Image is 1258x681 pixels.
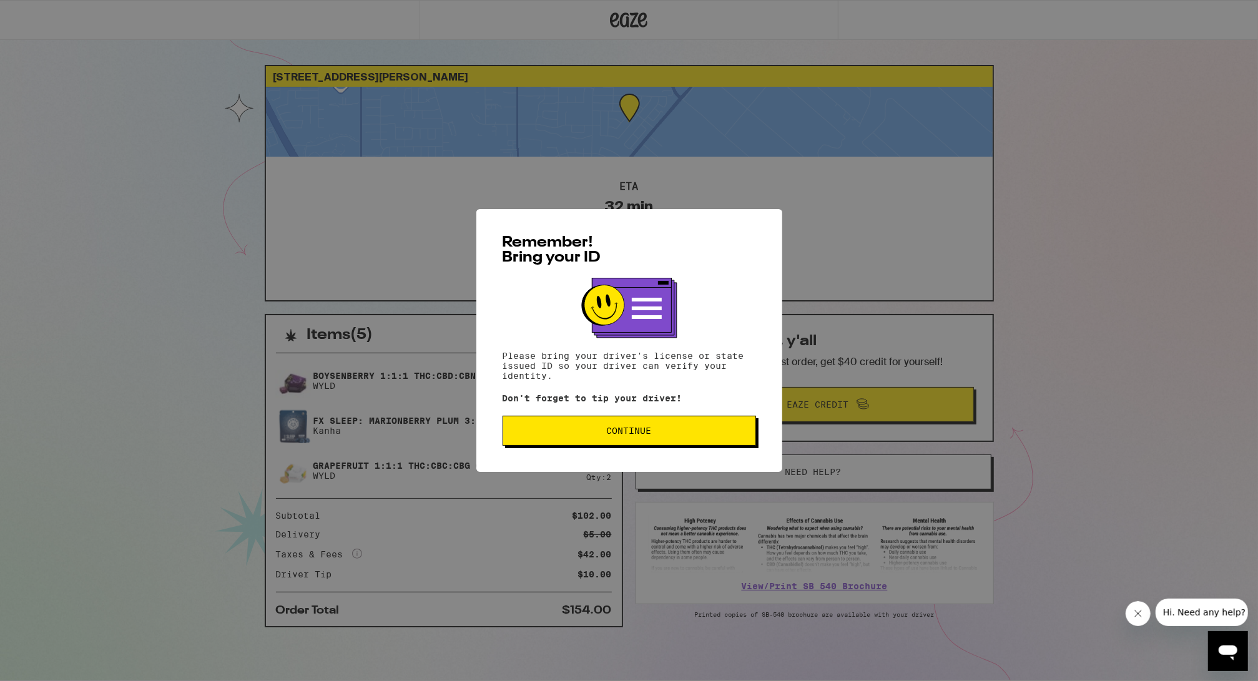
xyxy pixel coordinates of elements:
[607,426,652,435] span: Continue
[1208,631,1248,671] iframe: Button to launch messaging window
[1156,599,1248,626] iframe: Message from company
[503,351,756,381] p: Please bring your driver's license or state issued ID so your driver can verify your identity.
[503,416,756,446] button: Continue
[503,393,756,403] p: Don't forget to tip your driver!
[1126,601,1151,626] iframe: Close message
[503,235,601,265] span: Remember! Bring your ID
